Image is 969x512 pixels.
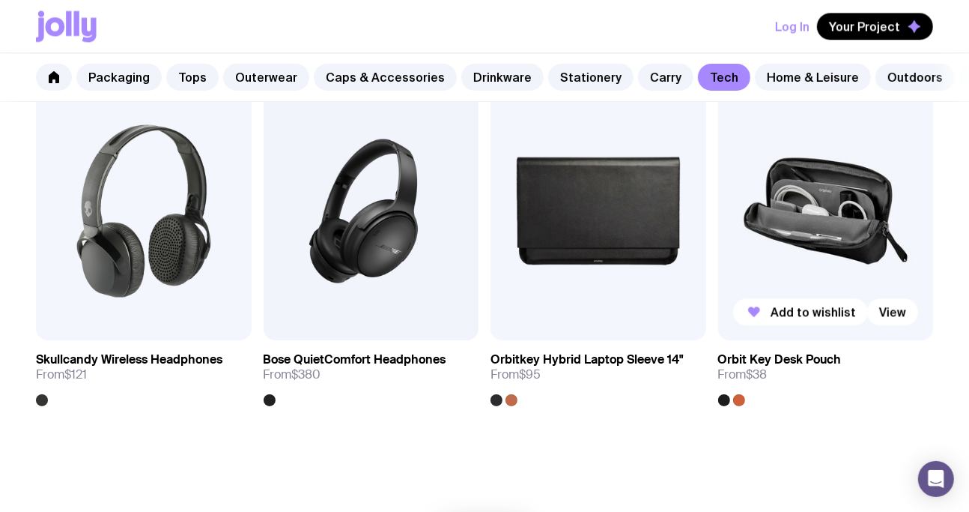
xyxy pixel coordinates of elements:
a: Tech [698,64,750,91]
a: Home & Leisure [755,64,871,91]
a: Skullcandy Wireless HeadphonesFrom$121 [36,340,252,406]
a: Tops [166,64,219,91]
a: Caps & Accessories [314,64,457,91]
a: Orbitkey Hybrid Laptop Sleeve 14"From$95 [490,340,706,406]
a: Orbit Key Desk PouchFrom$38 [718,340,934,406]
span: From [490,367,541,382]
span: From [264,367,321,382]
a: Stationery [548,64,634,91]
a: Bose QuietComfort HeadphonesFrom$380 [264,340,479,406]
span: $95 [519,367,541,382]
button: Add to wishlist [733,298,868,325]
a: Packaging [76,64,162,91]
h3: Orbit Key Desk Pouch [718,352,842,367]
h3: Bose QuietComfort Headphones [264,352,446,367]
span: From [36,367,87,382]
h3: Skullcandy Wireless Headphones [36,352,222,367]
a: Outdoors [875,64,955,91]
span: Add to wishlist [771,304,856,319]
button: Log In [775,13,809,40]
span: Your Project [829,19,900,34]
button: Your Project [817,13,933,40]
span: From [718,367,768,382]
a: Outerwear [223,64,309,91]
a: Carry [638,64,693,91]
a: View [867,298,918,325]
div: Open Intercom Messenger [918,461,954,497]
span: $121 [64,367,87,382]
h3: Orbitkey Hybrid Laptop Sleeve 14" [490,352,683,367]
span: $38 [747,367,768,382]
a: Drinkware [461,64,544,91]
span: $380 [292,367,321,382]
